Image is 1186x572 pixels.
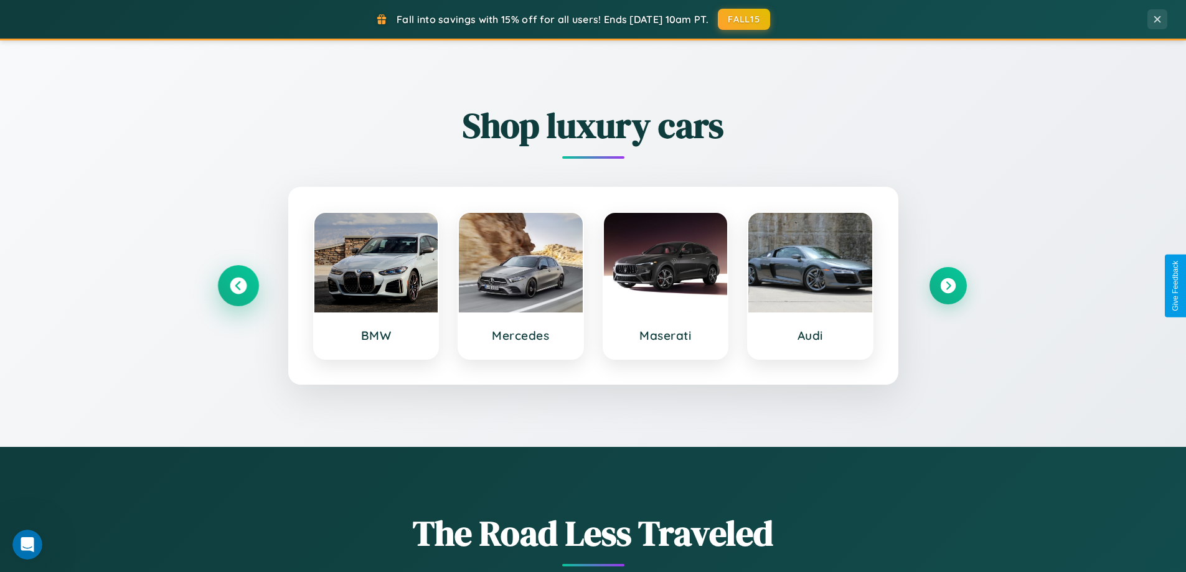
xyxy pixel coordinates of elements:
[471,328,570,343] h3: Mercedes
[616,328,715,343] h3: Maserati
[718,9,770,30] button: FALL15
[1171,261,1180,311] div: Give Feedback
[761,328,860,343] h3: Audi
[220,509,967,557] h1: The Road Less Traveled
[220,101,967,149] h2: Shop luxury cars
[327,328,426,343] h3: BMW
[397,13,708,26] span: Fall into savings with 15% off for all users! Ends [DATE] 10am PT.
[12,530,42,560] iframe: Intercom live chat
